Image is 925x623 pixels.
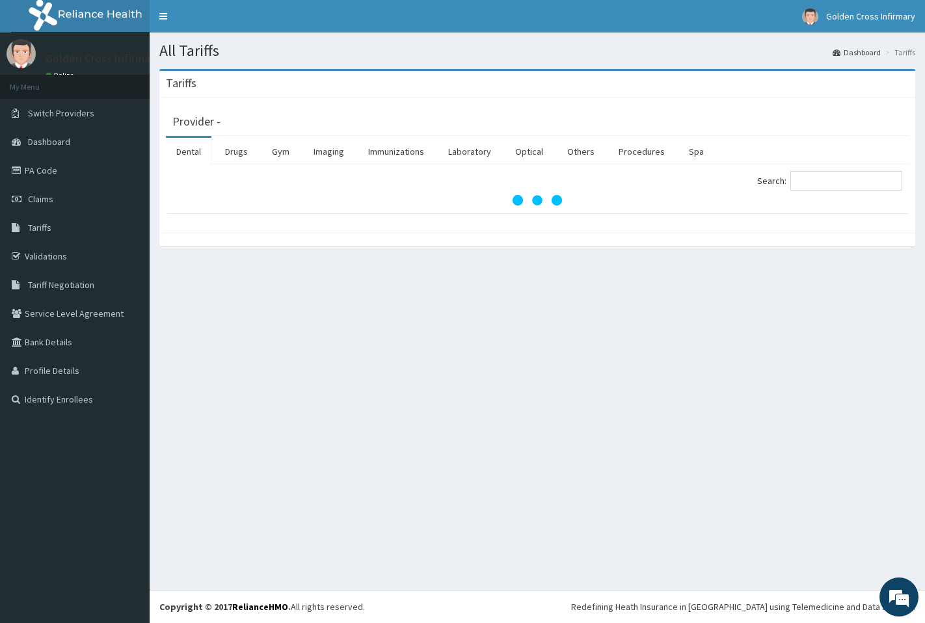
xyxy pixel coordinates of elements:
[215,138,258,165] a: Drugs
[757,171,902,191] label: Search:
[159,42,915,59] h1: All Tariffs
[172,116,221,127] h3: Provider -
[28,279,94,291] span: Tariff Negotiation
[802,8,818,25] img: User Image
[232,601,288,613] a: RelianceHMO
[833,47,881,58] a: Dashboard
[608,138,675,165] a: Procedures
[28,107,94,119] span: Switch Providers
[790,171,902,191] input: Search:
[505,138,554,165] a: Optical
[150,590,925,623] footer: All rights reserved.
[678,138,714,165] a: Spa
[46,71,77,80] a: Online
[166,138,211,165] a: Dental
[826,10,915,22] span: Golden Cross Infirmary
[882,47,915,58] li: Tariffs
[28,136,70,148] span: Dashboard
[28,193,53,205] span: Claims
[303,138,355,165] a: Imaging
[46,53,160,64] p: Golden Cross Infirmary
[571,600,915,613] div: Redefining Heath Insurance in [GEOGRAPHIC_DATA] using Telemedicine and Data Science!
[511,174,563,226] svg: audio-loading
[28,222,51,233] span: Tariffs
[166,77,196,89] h3: Tariffs
[7,39,36,68] img: User Image
[358,138,435,165] a: Immunizations
[261,138,300,165] a: Gym
[557,138,605,165] a: Others
[438,138,502,165] a: Laboratory
[159,601,291,613] strong: Copyright © 2017 .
